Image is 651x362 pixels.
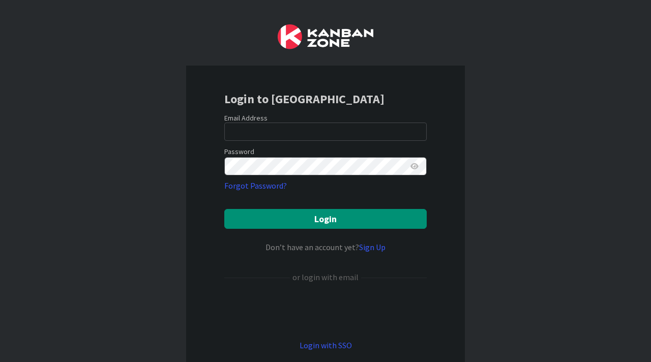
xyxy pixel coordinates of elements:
label: Password [224,146,254,157]
a: Login with SSO [300,340,352,350]
a: Sign Up [359,242,386,252]
img: Kanban Zone [278,24,373,49]
a: Forgot Password? [224,179,287,192]
div: or login with email [290,271,361,283]
div: Don’t have an account yet? [224,241,427,253]
b: Login to [GEOGRAPHIC_DATA] [224,91,384,107]
iframe: 「使用 Google 帳戶登入」按鈕 [219,300,432,322]
label: Email Address [224,113,268,123]
button: Login [224,209,427,229]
